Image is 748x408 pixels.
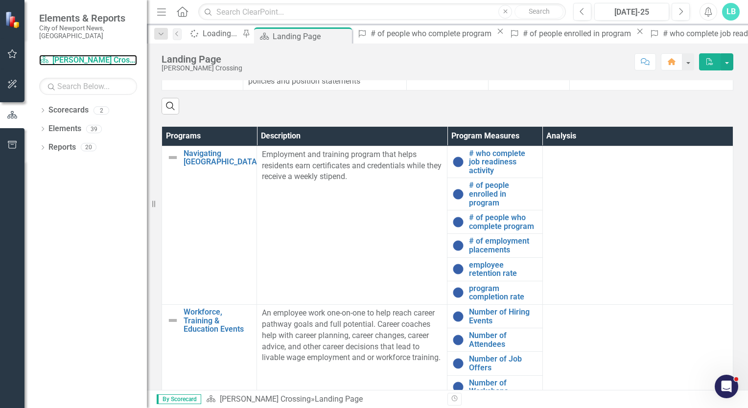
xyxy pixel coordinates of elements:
[39,55,137,66] a: [PERSON_NAME] Crossing
[315,394,363,404] div: Landing Page
[598,6,666,18] div: [DATE]-25
[452,156,464,168] img: No Information
[452,358,464,369] img: No Information
[198,3,566,21] input: Search ClearPoint...
[722,3,740,21] button: LB
[469,379,537,396] a: Number of Workshops
[452,287,464,298] img: No Information
[447,281,542,304] td: Double-Click to Edit Right Click for Context Menu
[220,394,311,404] a: [PERSON_NAME] Crossing
[262,308,442,363] p: An employee work one-on-one to help reach career pathway goals and full potential. Career coaches...
[184,149,259,166] a: Navigating [GEOGRAPHIC_DATA]
[594,3,669,21] button: [DATE]-25
[469,149,537,175] a: # who complete job readiness activity
[452,240,464,251] img: No Information
[354,27,494,40] a: # of people who complete program
[447,375,542,399] td: Double-Click to Edit Right Click for Context Menu
[469,213,537,230] a: # of people who complete program
[542,146,733,304] td: Double-Click to Edit
[162,54,242,65] div: Landing Page
[184,308,252,334] a: Workforce, Training & Education Events
[507,27,634,40] a: # of people enrolled in program
[187,27,240,40] a: Loading...
[514,5,563,19] button: Search
[167,315,179,326] img: Not Defined
[162,146,257,304] td: Double-Click to Edit Right Click for Context Menu
[81,143,96,152] div: 20
[469,181,537,207] a: # of people enrolled in program
[48,123,81,135] a: Elements
[452,263,464,275] img: No Information
[452,381,464,393] img: No Information
[4,11,23,29] img: ClearPoint Strategy
[262,149,442,183] p: Employment and training program that helps residents earn certificates and credentials while they...
[447,328,542,352] td: Double-Click to Edit Right Click for Context Menu
[39,78,137,95] input: Search Below...
[86,125,102,133] div: 39
[203,27,240,40] div: Loading...
[447,210,542,234] td: Double-Click to Edit Right Click for Context Menu
[523,27,634,40] div: # of people enrolled in program
[452,334,464,346] img: No Information
[447,234,542,257] td: Double-Click to Edit Right Click for Context Menu
[273,30,350,43] div: Landing Page
[48,105,89,116] a: Scorecards
[162,65,242,72] div: [PERSON_NAME] Crossing
[167,152,179,163] img: Not Defined
[469,355,537,372] a: Number of Job Offers
[447,257,542,281] td: Double-Click to Edit Right Click for Context Menu
[39,12,137,24] span: Elements & Reports
[157,394,201,404] span: By Scorecard
[452,311,464,322] img: No Information
[469,308,537,325] a: Number of Hiring Events
[452,216,464,228] img: No Information
[48,142,76,153] a: Reports
[715,375,738,398] iframe: Intercom live chat
[371,27,494,40] div: # of people who complete program
[39,24,137,40] small: City of Newport News, [GEOGRAPHIC_DATA]
[469,284,537,301] a: program completion rate
[452,188,464,200] img: No Information
[447,305,542,328] td: Double-Click to Edit Right Click for Context Menu
[529,7,550,15] span: Search
[206,394,440,405] div: »
[469,331,537,348] a: Number of Attendees
[93,106,109,114] div: 2
[447,146,542,178] td: Double-Click to Edit Right Click for Context Menu
[447,178,542,210] td: Double-Click to Edit Right Click for Context Menu
[469,237,537,254] a: # of employment placements
[469,261,537,278] a: employee retention rate
[447,352,542,375] td: Double-Click to Edit Right Click for Context Menu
